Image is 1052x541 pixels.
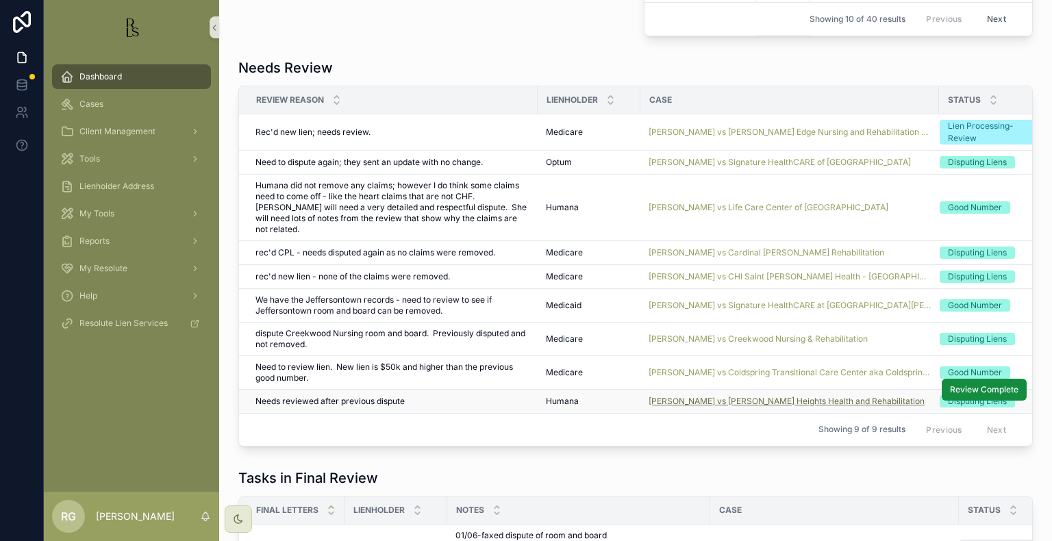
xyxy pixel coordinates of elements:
[79,236,110,247] span: Reports
[649,300,931,311] a: [PERSON_NAME] vs Signature HealthCARE at [GEOGRAPHIC_DATA][PERSON_NAME] and [GEOGRAPHIC_DATA]
[546,247,632,258] a: Medicare
[238,58,333,77] h1: Needs Review
[968,505,1001,516] span: Status
[546,202,632,213] a: Humana
[52,229,211,253] a: Reports
[546,367,632,378] a: Medicare
[649,202,931,213] a: [PERSON_NAME] vs Life Care Center of [GEOGRAPHIC_DATA]
[79,99,103,110] span: Cases
[940,333,1035,345] a: Disputing Liens
[255,362,529,383] a: Need to review lien. New lien is $50k and higher than the previous good number.
[546,334,583,344] span: Medicare
[940,201,1035,214] a: Good Number
[649,247,884,258] a: [PERSON_NAME] vs Cardinal [PERSON_NAME] Rehabilitation
[649,95,672,105] span: Case
[255,396,405,407] span: Needs reviewed after previous dispute
[649,367,931,378] a: [PERSON_NAME] vs Coldspring Transitional Care Center aka Coldspring of [GEOGRAPHIC_DATA]
[649,396,931,407] a: [PERSON_NAME] vs [PERSON_NAME] Heights Health and Rehabilitation
[96,509,175,523] p: [PERSON_NAME]
[546,127,583,138] span: Medicare
[238,468,378,488] h1: Tasks in Final Review
[255,328,529,350] a: dispute Creekwood Nursing room and board. Previously disputed and not removed.
[546,271,583,282] span: Medicare
[256,505,318,516] span: Final Letters
[52,64,211,89] a: Dashboard
[79,71,122,82] span: Dashboard
[649,271,931,282] a: [PERSON_NAME] vs CHI Saint [PERSON_NAME] Health - [GEOGRAPHIC_DATA][PERSON_NAME]
[940,299,1035,312] a: Good Number
[948,95,981,105] span: Status
[255,294,529,316] a: We have the Jeffersontown records - need to review to see if Jeffersontown room and board can be ...
[255,396,529,407] a: Needs reviewed after previous dispute
[255,127,529,138] a: Rec'd new lien; needs review.
[52,284,211,308] a: Help
[940,247,1035,259] a: Disputing Liens
[52,119,211,144] a: Client Management
[948,120,1027,144] div: Lien Processing-Review
[948,395,1007,407] div: Disputing Liens
[649,157,931,168] a: [PERSON_NAME] vs Signature HealthCARE of [GEOGRAPHIC_DATA]
[52,174,211,199] a: Lienholder Address
[546,396,579,407] span: Humana
[79,126,155,137] span: Client Management
[546,202,579,213] span: Humana
[79,263,127,274] span: My Resolute
[52,92,211,116] a: Cases
[940,156,1035,168] a: Disputing Liens
[546,334,632,344] a: Medicare
[52,311,211,336] a: Resolute Lien Services
[79,318,168,329] span: Resolute Lien Services
[649,202,888,213] a: [PERSON_NAME] vs Life Care Center of [GEOGRAPHIC_DATA]
[255,127,371,138] span: Rec'd new lien; needs review.
[948,366,1002,379] div: Good Number
[719,505,742,516] span: Case
[649,334,868,344] a: [PERSON_NAME] vs Creekwood Nursing & Rehabilitation
[546,300,632,311] a: Medicaid
[649,157,911,168] a: [PERSON_NAME] vs Signature HealthCARE of [GEOGRAPHIC_DATA]
[121,16,142,38] img: App logo
[940,270,1035,283] a: Disputing Liens
[649,334,931,344] a: [PERSON_NAME] vs Creekwood Nursing & Rehabilitation
[810,14,905,25] span: Showing 10 of 40 results
[353,505,405,516] span: Lienholder
[52,256,211,281] a: My Resolute
[52,201,211,226] a: My Tools
[649,127,931,138] a: [PERSON_NAME] vs [PERSON_NAME] Edge Nursing and Rehabilitation Center
[977,9,1016,30] button: Next
[255,180,529,235] a: Humana did not remove any claims; however I do think some claims need to come off - like the hear...
[948,270,1007,283] div: Disputing Liens
[940,120,1035,144] a: Lien Processing-Review
[546,300,581,311] span: Medicaid
[456,505,484,516] span: Notes
[940,366,1035,379] a: Good Number
[547,95,598,105] span: Lienholder
[255,271,450,282] span: rec'd new lien - none of the claims were removed.
[546,127,632,138] a: Medicare
[79,181,154,192] span: Lienholder Address
[649,247,931,258] a: [PERSON_NAME] vs Cardinal [PERSON_NAME] Rehabilitation
[940,395,1035,407] a: Disputing Liens
[950,384,1018,395] span: Review Complete
[649,396,925,407] a: [PERSON_NAME] vs [PERSON_NAME] Heights Health and Rehabilitation
[52,147,211,171] a: Tools
[79,153,100,164] span: Tools
[546,157,632,168] a: Optum
[255,247,495,258] span: rec'd CPL - needs disputed again as no claims were removed.
[255,157,529,168] a: Need to dispute again; they sent an update with no change.
[948,201,1002,214] div: Good Number
[255,271,529,282] a: rec'd new lien - none of the claims were removed.
[255,247,529,258] a: rec'd CPL - needs disputed again as no claims were removed.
